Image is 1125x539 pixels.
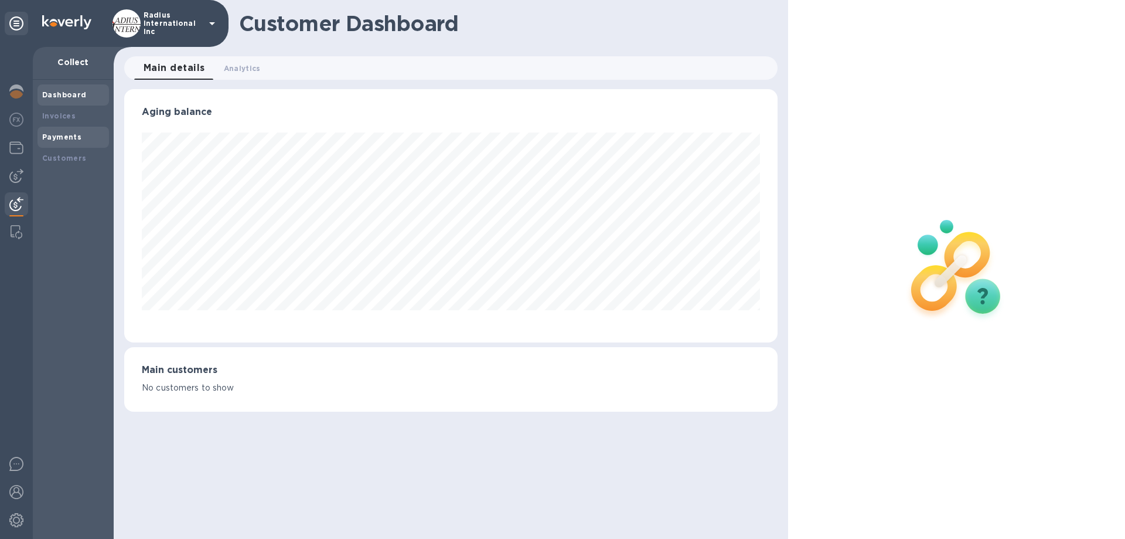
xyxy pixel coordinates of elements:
span: Analytics [224,62,261,74]
b: Invoices [42,111,76,120]
p: Radius International Inc [144,11,202,36]
img: Wallets [9,141,23,155]
h3: Main customers [142,365,760,376]
img: Foreign exchange [9,113,23,127]
h1: Customer Dashboard [239,11,769,36]
b: Payments [42,133,81,141]
img: Logo [42,15,91,29]
b: Customers [42,154,87,162]
p: Collect [42,56,104,68]
h3: Aging balance [142,107,760,118]
p: No customers to show [142,382,760,394]
div: Unpin categories [5,12,28,35]
b: Dashboard [42,90,87,99]
span: Main details [144,60,205,76]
